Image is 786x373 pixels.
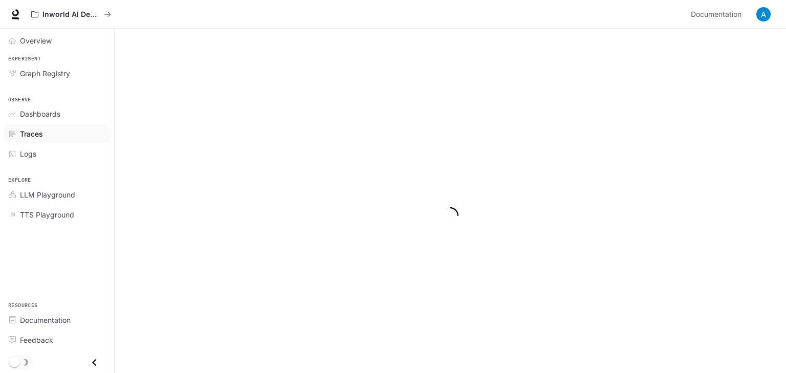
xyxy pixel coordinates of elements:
[691,8,741,21] span: Documentation
[42,10,100,19] p: Inworld AI Demos
[4,105,110,123] a: Dashboards
[20,209,74,220] span: TTS Playground
[4,32,110,50] a: Overview
[4,125,110,143] a: Traces
[20,189,75,200] span: LLM Playground
[4,145,110,163] a: Logs
[20,68,70,79] span: Graph Registry
[20,128,43,139] span: Traces
[4,311,110,329] a: Documentation
[687,4,749,25] a: Documentation
[20,148,36,159] span: Logs
[20,335,53,345] span: Feedback
[441,206,459,224] span: loading
[4,206,110,224] a: TTS Playground
[27,4,116,25] button: All workspaces
[9,356,19,367] span: Dark mode toggle
[756,7,771,21] img: User avatar
[4,186,110,204] a: LLM Playground
[20,108,60,119] span: Dashboards
[20,35,52,46] span: Overview
[4,331,110,349] a: Feedback
[753,4,774,25] button: User avatar
[20,315,71,325] span: Documentation
[4,64,110,82] a: Graph Registry
[83,352,106,373] button: Close drawer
